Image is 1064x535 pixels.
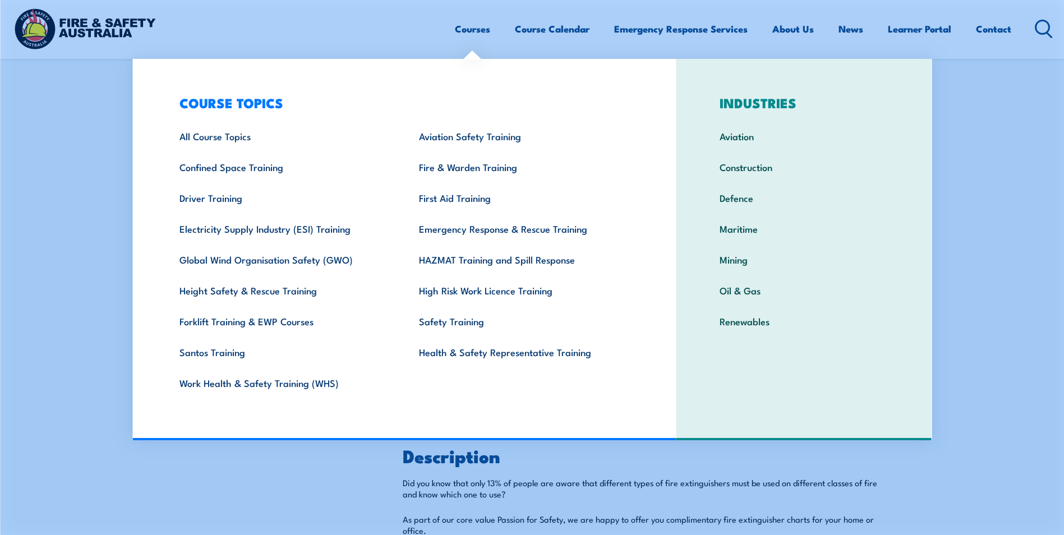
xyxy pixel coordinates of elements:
a: About Us [772,14,814,44]
a: Driver Training [162,182,402,213]
a: Contact [976,14,1011,44]
h2: Description [403,448,891,463]
a: Aviation Safety Training [402,121,641,151]
p: Did you know that only 13% of people are aware that different types of fire extinguishers must be... [403,477,891,500]
a: Electricity Supply Industry (ESI) Training [162,213,402,244]
a: Global Wind Organisation Safety (GWO) [162,244,402,275]
a: Learner Portal [888,14,951,44]
h3: INDUSTRIES [702,95,906,110]
a: Aviation [702,121,906,151]
a: Health & Safety Representative Training [402,336,641,367]
a: Work Health & Safety Training (WHS) [162,367,402,398]
a: Emergency Response Services [614,14,748,44]
a: Emergency Response & Rescue Training [402,213,641,244]
a: Height Safety & Rescue Training [162,275,402,306]
a: All Course Topics [162,121,402,151]
a: Construction [702,151,906,182]
a: Course Calendar [515,14,589,44]
a: Mining [702,244,906,275]
a: Safety Training [402,306,641,336]
a: Oil & Gas [702,275,906,306]
a: Forklift Training & EWP Courses [162,306,402,336]
a: Renewables [702,306,906,336]
a: Defence [702,182,906,213]
a: HAZMAT Training and Spill Response [402,244,641,275]
a: Santos Training [162,336,402,367]
h3: COURSE TOPICS [162,95,641,110]
a: Courses [455,14,490,44]
a: Confined Space Training [162,151,402,182]
a: High Risk Work Licence Training [402,275,641,306]
a: Maritime [702,213,906,244]
a: News [839,14,863,44]
a: Fire & Warden Training [402,151,641,182]
a: First Aid Training [402,182,641,213]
